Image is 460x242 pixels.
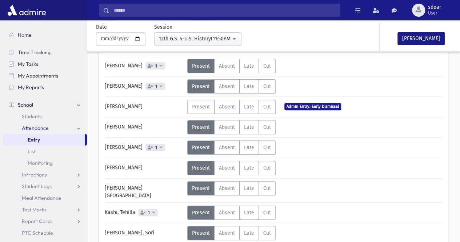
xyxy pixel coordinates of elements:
[219,185,235,191] span: Absent
[22,113,42,120] span: Students
[192,185,210,191] span: Present
[3,134,85,146] a: Entry
[192,63,210,69] span: Present
[263,124,271,130] span: Cut
[3,70,87,82] a: My Appointments
[101,181,187,199] div: [PERSON_NAME][GEOGRAPHIC_DATA]
[187,161,276,175] div: AttTypes
[263,165,271,171] span: Cut
[192,165,210,171] span: Present
[3,99,87,111] a: School
[22,218,53,225] span: Report Cards
[6,3,48,17] img: AdmirePro
[154,84,159,89] span: 1
[244,210,254,216] span: Late
[187,100,276,114] div: AttTypes
[244,124,254,130] span: Late
[18,102,33,108] span: School
[147,210,151,215] span: 1
[187,79,276,94] div: AttTypes
[22,230,53,236] span: PTC Schedule
[192,104,210,110] span: Present
[263,144,271,151] span: Cut
[244,63,254,69] span: Late
[3,111,87,122] a: Students
[22,171,47,178] span: Infractions
[18,49,51,56] span: Time Tracking
[3,122,87,134] a: Attendance
[428,4,441,10] span: sdear
[3,146,87,157] a: List
[219,165,235,171] span: Absent
[192,210,210,216] span: Present
[263,185,271,191] span: Cut
[244,185,254,191] span: Late
[244,83,254,90] span: Late
[187,59,276,73] div: AttTypes
[3,58,87,70] a: My Tasks
[219,210,235,216] span: Absent
[3,227,87,239] a: PTC Schedule
[109,4,340,17] input: Search
[219,124,235,130] span: Absent
[3,180,87,192] a: Student Logs
[22,195,61,201] span: Meal Attendance
[28,148,36,155] span: List
[101,59,187,73] div: [PERSON_NAME]
[154,145,159,150] span: 1
[263,104,271,110] span: Cut
[187,120,276,134] div: AttTypes
[263,63,271,69] span: Cut
[28,136,40,143] span: Entry
[3,169,87,180] a: Infractions
[22,206,47,213] span: Test Marks
[187,226,276,240] div: AttTypes
[397,32,445,45] button: [PERSON_NAME]
[101,161,187,175] div: [PERSON_NAME]
[101,120,187,134] div: [PERSON_NAME]
[101,100,187,114] div: [PERSON_NAME]
[244,144,254,151] span: Late
[219,104,235,110] span: Absent
[3,215,87,227] a: Report Cards
[192,230,210,236] span: Present
[154,23,172,31] label: Session
[18,72,58,79] span: My Appointments
[3,47,87,58] a: Time Tracking
[18,84,44,91] span: My Reports
[101,79,187,94] div: [PERSON_NAME]
[159,35,231,43] div: 12th G.S. 4-U.S. History(11:50AM-12:30PM)
[154,32,241,45] button: 12th G.S. 4-U.S. History(11:50AM-12:30PM)
[187,140,276,155] div: AttTypes
[428,10,441,16] span: User
[192,124,210,130] span: Present
[263,83,271,90] span: Cut
[284,103,341,110] span: Admin Entry: Early Dismissal
[22,125,49,131] span: Attendance
[101,140,187,155] div: [PERSON_NAME]
[192,144,210,151] span: Present
[18,61,38,67] span: My Tasks
[263,210,271,216] span: Cut
[3,82,87,93] a: My Reports
[3,204,87,215] a: Test Marks
[101,226,187,240] div: [PERSON_NAME], Sori
[192,83,210,90] span: Present
[187,181,276,195] div: AttTypes
[22,183,52,190] span: Student Logs
[219,63,235,69] span: Absent
[3,157,87,169] a: Monitoring
[187,206,276,220] div: AttTypes
[219,144,235,151] span: Absent
[3,29,87,41] a: Home
[154,64,159,68] span: 1
[96,23,107,31] label: Date
[18,32,32,38] span: Home
[219,230,235,236] span: Absent
[219,83,235,90] span: Absent
[101,206,187,220] div: Kashi, Tehilla
[3,192,87,204] a: Meal Attendance
[28,160,53,166] span: Monitoring
[244,104,254,110] span: Late
[244,165,254,171] span: Late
